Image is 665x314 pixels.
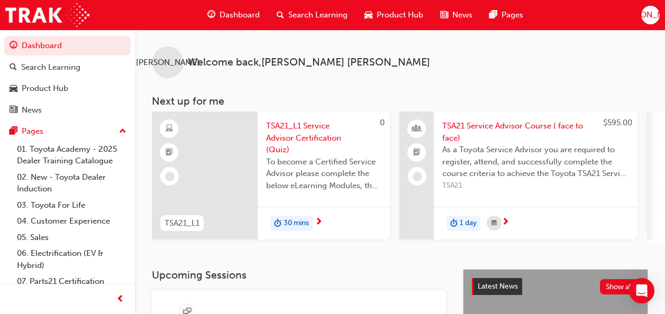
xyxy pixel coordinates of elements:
span: pages-icon [10,127,17,136]
span: 0 [380,118,385,127]
a: 02. New - Toyota Dealer Induction [13,169,131,197]
span: calendar-icon [491,217,497,230]
span: people-icon [413,122,421,136]
span: booktick-icon [166,146,173,160]
a: $595.00TSA21 Service Advisor Course ( face to face)As a Toyota Service Advisor you are required t... [399,112,637,239]
span: news-icon [440,8,448,22]
button: DashboardSearch LearningProduct HubNews [4,34,131,122]
a: news-iconNews [432,4,481,26]
span: News [452,9,472,21]
img: Trak [5,3,89,27]
a: 05. Sales [13,229,131,246]
span: TSA21_L1 [165,217,199,229]
span: guage-icon [10,41,17,51]
a: search-iconSearch Learning [268,4,356,26]
div: Product Hub [22,82,68,95]
span: [PERSON_NAME] [136,57,199,69]
span: search-icon [277,8,284,22]
div: Pages [22,125,43,137]
span: Latest News [478,282,518,291]
span: up-icon [119,125,126,138]
h3: Next up for me [135,95,665,107]
a: car-iconProduct Hub [356,4,432,26]
span: TSA21 Service Advisor Course ( face to face) [442,120,629,144]
span: guage-icon [207,8,215,22]
span: next-icon [315,218,323,227]
span: Pages [502,9,523,21]
button: Show all [600,279,640,294]
span: learningRecordVerb_NONE-icon [413,172,422,181]
span: learningResourceType_ELEARNING-icon [166,122,173,136]
span: learningRecordVerb_NONE-icon [165,172,175,181]
a: 04. Customer Experience [13,213,131,229]
a: 06. Electrification (EV & Hybrid) [13,245,131,273]
span: 1 day [460,217,477,229]
div: Search Learning [21,61,80,73]
span: pages-icon [489,8,497,22]
a: 03. Toyota For Life [13,197,131,214]
a: Latest NewsShow all [472,278,639,295]
a: News [4,100,131,120]
span: Welcome back , [PERSON_NAME] [PERSON_NAME] [188,57,430,69]
span: car-icon [10,84,17,94]
button: Pages [4,122,131,141]
span: To become a Certified Service Advisor please complete the below eLearning Modules, the Service Ad... [266,156,381,192]
span: news-icon [10,106,17,115]
a: pages-iconPages [481,4,532,26]
span: 30 mins [284,217,309,229]
span: duration-icon [450,217,458,230]
span: Dashboard [220,9,260,21]
a: Product Hub [4,79,131,98]
span: TSA21_L1 Service Advisor Certification (Quiz) [266,120,381,156]
div: News [22,104,42,116]
span: As a Toyota Service Advisor you are required to register, attend, and successfully complete the c... [442,144,629,180]
span: search-icon [10,63,17,72]
span: booktick-icon [413,146,421,160]
div: Open Intercom Messenger [629,278,654,303]
span: $595.00 [603,118,632,127]
span: TSA21 [442,180,629,192]
span: Search Learning [288,9,348,21]
span: car-icon [365,8,372,22]
a: Search Learning [4,58,131,77]
h3: Upcoming Sessions [152,269,446,281]
a: Dashboard [4,36,131,56]
a: 0TSA21_L1TSA21_L1 Service Advisor Certification (Quiz)To become a Certified Service Advisor pleas... [152,112,390,239]
span: duration-icon [274,217,281,230]
a: 07. Parts21 Certification [13,273,131,290]
a: guage-iconDashboard [199,4,268,26]
span: Product Hub [377,9,423,21]
button: [PERSON_NAME] [641,6,660,24]
a: 01. Toyota Academy - 2025 Dealer Training Catalogue [13,141,131,169]
span: next-icon [502,218,509,227]
span: prev-icon [116,293,124,306]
